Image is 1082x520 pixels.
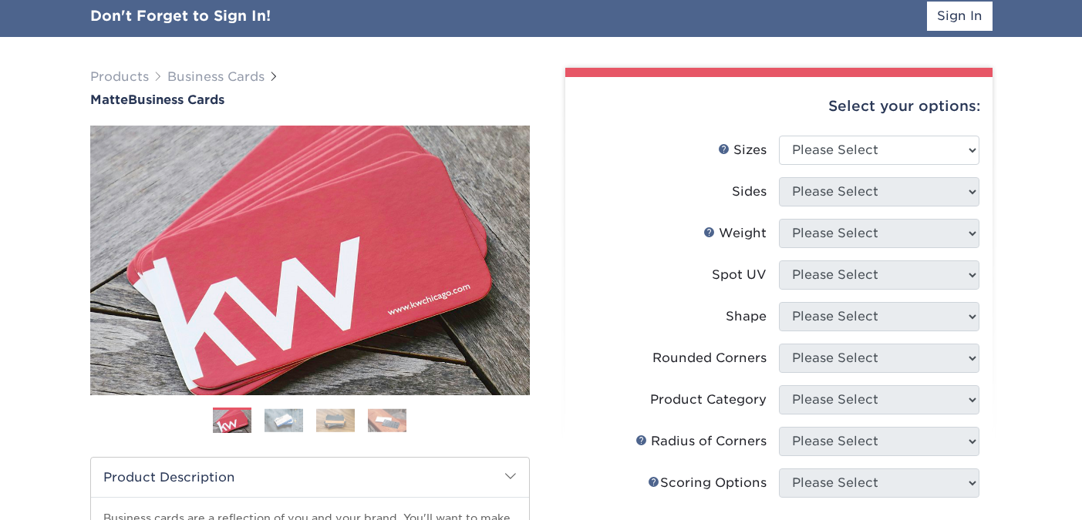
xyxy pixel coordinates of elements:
[726,307,767,326] div: Shape
[90,41,530,480] img: Matte 01
[90,5,271,27] div: Don't Forget to Sign In!
[652,349,767,367] div: Rounded Corners
[90,69,149,84] a: Products
[718,141,767,159] div: Sizes
[167,69,265,84] a: Business Cards
[578,77,980,136] div: Select your options:
[703,224,767,243] div: Weight
[90,92,530,107] a: MatteBusiness Cards
[732,183,767,201] div: Sides
[927,2,993,31] a: Sign In
[712,266,767,284] div: Spot UV
[650,391,767,409] div: Product Category
[368,408,406,432] img: Business Cards 04
[635,432,767,451] div: Radius of Corners
[648,474,767,492] div: Scoring Options
[213,402,251,441] img: Business Cards 01
[265,408,303,432] img: Business Cards 02
[90,92,530,107] h1: Business Cards
[316,408,355,432] img: Business Cards 03
[90,92,128,107] span: Matte
[91,458,529,497] h2: Product Description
